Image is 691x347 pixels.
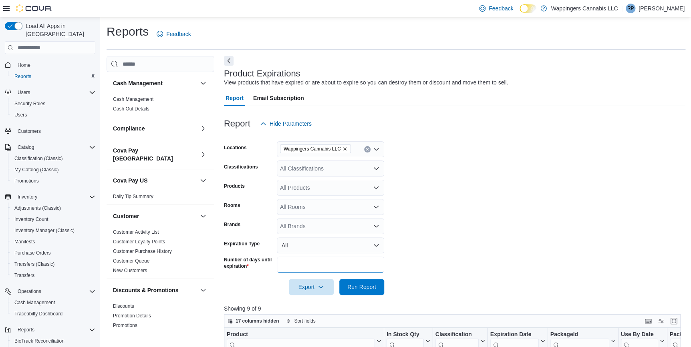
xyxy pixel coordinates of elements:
button: Keyboard shortcuts [643,316,653,326]
span: Hide Parameters [270,120,312,128]
button: Users [8,109,99,120]
span: Inventory Manager (Classic) [11,226,95,235]
label: Expiration Type [224,241,260,247]
div: In Stock Qty [387,331,424,339]
a: Transfers [11,271,38,280]
a: Purchase Orders [11,248,54,258]
a: Adjustments (Classic) [11,203,64,213]
button: BioTrack Reconciliation [8,335,99,347]
span: Discounts [113,303,134,309]
button: Users [14,88,33,97]
span: Run Report [347,283,376,291]
span: Traceabilty Dashboard [11,309,95,319]
label: Brands [224,221,240,228]
span: Export [294,279,329,295]
a: Cash Out Details [113,106,149,112]
h3: Cash Management [113,79,163,87]
span: Security Roles [11,99,95,108]
span: Report [226,90,244,106]
img: Cova [16,4,52,12]
button: Classification (Classic) [8,153,99,164]
span: Adjustments (Classic) [11,203,95,213]
span: Transfers [11,271,95,280]
button: Discounts & Promotions [113,286,197,294]
span: Catalog [18,144,34,150]
span: Security Roles [14,100,45,107]
span: Daily Tip Summary [113,193,153,200]
button: 17 columns hidden [224,316,282,326]
span: My Catalog (Classic) [14,166,59,173]
button: Cova Pay US [113,177,197,185]
button: Transfers [8,270,99,281]
span: Load All Apps in [GEOGRAPHIC_DATA] [22,22,95,38]
span: Users [18,89,30,96]
button: Cova Pay US [198,176,208,185]
p: | [621,4,623,13]
button: Transfers (Classic) [8,259,99,270]
h3: Compliance [113,124,145,132]
button: Cash Management [8,297,99,308]
h3: Cova Pay US [113,177,147,185]
span: Inventory Count [14,216,48,223]
div: Ripal Patel [626,4,635,13]
a: Users [11,110,30,120]
a: Cash Management [11,298,58,307]
button: Cash Management [198,78,208,88]
span: Email Subscription [253,90,304,106]
span: Users [11,110,95,120]
span: Inventory [18,194,37,200]
button: Reports [8,71,99,82]
h3: Discounts & Promotions [113,286,178,294]
span: Customer Activity List [113,229,159,235]
button: Cova Pay [GEOGRAPHIC_DATA] [198,150,208,159]
div: Classification [435,331,478,339]
button: Operations [14,287,44,296]
button: Export [289,279,334,295]
span: Classification (Classic) [14,155,63,162]
label: Rooms [224,202,240,209]
button: Customers [2,125,99,137]
button: Discounts & Promotions [198,285,208,295]
button: Reports [14,325,38,335]
button: Clear input [364,146,371,152]
a: Feedback [476,0,516,16]
p: [PERSON_NAME] [639,4,685,13]
button: Compliance [113,124,197,132]
a: Inventory Manager (Classic) [11,226,78,235]
span: Catalog [14,142,95,152]
a: BioTrack Reconciliation [11,336,68,346]
a: My Catalog (Classic) [11,165,62,175]
span: My Catalog (Classic) [11,165,95,175]
div: Customer [107,227,214,279]
label: Products [224,183,245,189]
div: Cash Management [107,94,214,117]
button: Open list of options [373,223,379,229]
button: Reports [2,324,99,335]
a: Reports [11,72,34,81]
div: Cova Pay US [107,192,214,205]
button: Run Report [339,279,384,295]
a: New Customers [113,268,147,273]
span: Manifests [14,239,35,245]
button: Open list of options [373,146,379,152]
div: Expiration Date [490,331,538,339]
span: Inventory Manager (Classic) [14,227,75,234]
span: Adjustments (Classic) [14,205,61,211]
button: Users [2,87,99,98]
span: Feedback [166,30,191,38]
span: 17 columns hidden [236,318,279,324]
a: Transfers (Classic) [11,259,58,269]
button: Inventory Manager (Classic) [8,225,99,236]
button: Open list of options [373,185,379,191]
span: Promotions [14,178,39,184]
button: Security Roles [8,98,99,109]
a: Feedback [153,26,194,42]
button: Sort fields [283,316,318,326]
span: Reports [14,325,95,335]
span: Purchase Orders [11,248,95,258]
span: Operations [18,288,41,295]
div: PackageId [550,331,609,339]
